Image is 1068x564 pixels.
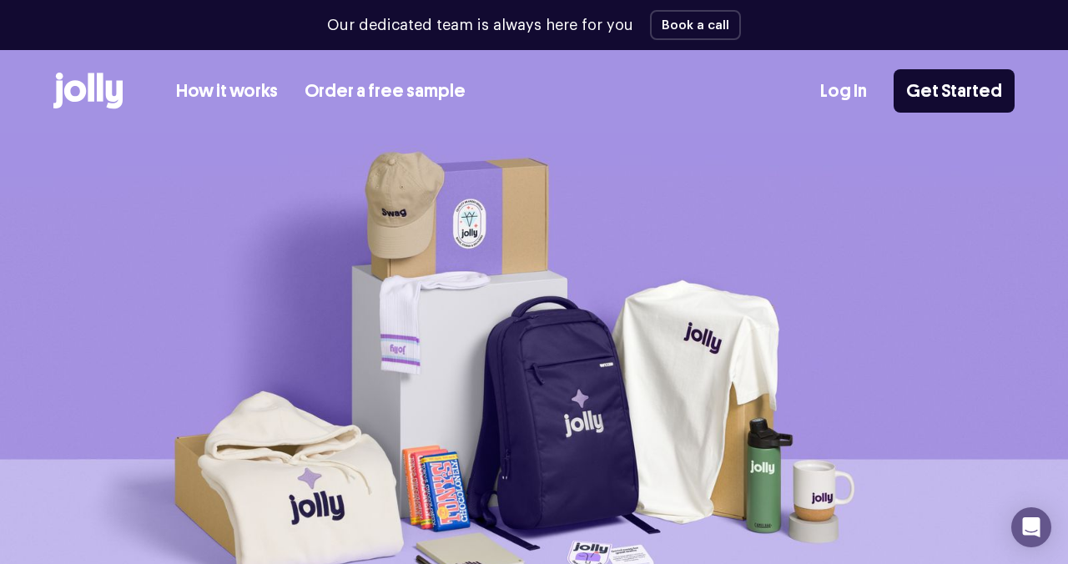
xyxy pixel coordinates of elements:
a: Log In [820,78,867,105]
button: Book a call [650,10,741,40]
p: Our dedicated team is always here for you [327,14,633,37]
a: Get Started [894,69,1015,113]
a: Order a free sample [305,78,466,105]
div: Open Intercom Messenger [1011,507,1051,547]
a: How it works [176,78,278,105]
